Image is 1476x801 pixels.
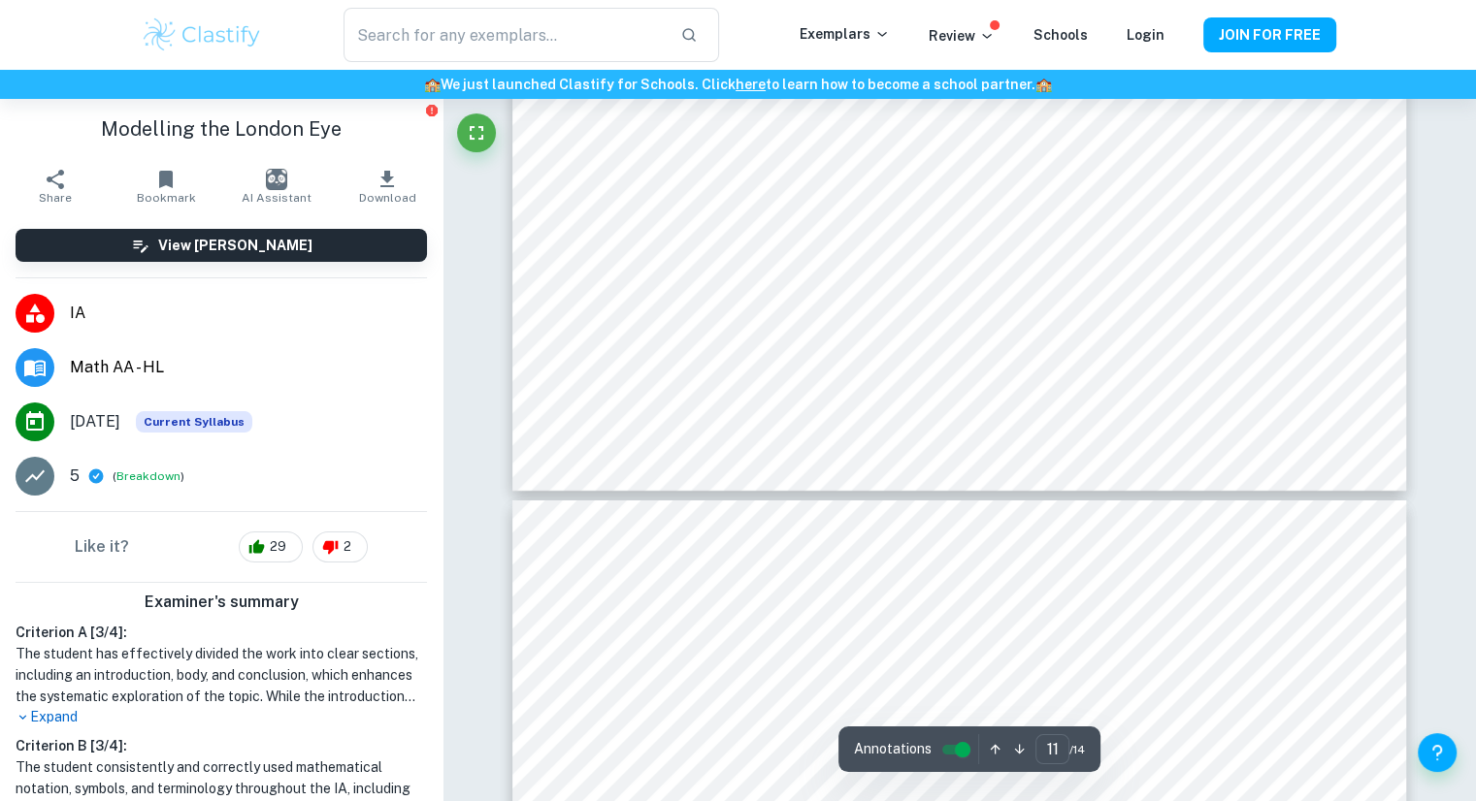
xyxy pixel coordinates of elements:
[312,531,368,562] div: 2
[929,25,995,47] p: Review
[116,467,180,485] button: Breakdown
[259,537,297,557] span: 29
[1418,733,1457,772] button: Help and Feedback
[16,114,427,144] h1: Modelling the London Eye
[1033,27,1088,43] a: Schools
[16,622,427,643] h6: Criterion A [ 3 / 4 ]:
[359,191,416,205] span: Download
[424,103,439,117] button: Report issue
[113,467,184,486] span: ( )
[736,77,766,92] a: here
[16,707,427,727] p: Expand
[1035,77,1052,92] span: 🏫
[16,735,427,756] h6: Criterion B [ 3 / 4 ]:
[1203,17,1336,52] button: JOIN FOR FREE
[136,411,252,433] div: This exemplar is based on the current syllabus. Feel free to refer to it for inspiration/ideas wh...
[8,591,435,614] h6: Examiner's summary
[1069,741,1085,758] span: / 14
[70,356,427,379] span: Math AA - HL
[266,169,287,190] img: AI Assistant
[111,159,221,213] button: Bookmark
[424,77,441,92] span: 🏫
[75,535,129,559] h6: Like it?
[239,531,303,562] div: 29
[70,465,80,488] p: 5
[221,159,332,213] button: AI Assistant
[344,8,664,62] input: Search for any exemplars...
[137,191,196,205] span: Bookmark
[333,537,362,557] span: 2
[39,191,72,205] span: Share
[70,410,120,433] span: [DATE]
[16,643,427,707] h1: The student has effectively divided the work into clear sections, including an introduction, body...
[16,229,427,262] button: View [PERSON_NAME]
[158,235,312,256] h6: View [PERSON_NAME]
[457,113,496,152] button: Fullscreen
[1127,27,1164,43] a: Login
[136,411,252,433] span: Current Syllabus
[242,191,312,205] span: AI Assistant
[141,16,264,54] img: Clastify logo
[70,302,427,325] span: IA
[854,739,932,759] span: Annotations
[332,159,443,213] button: Download
[4,74,1472,95] h6: We just launched Clastify for Schools. Click to learn how to become a school partner.
[800,23,890,45] p: Exemplars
